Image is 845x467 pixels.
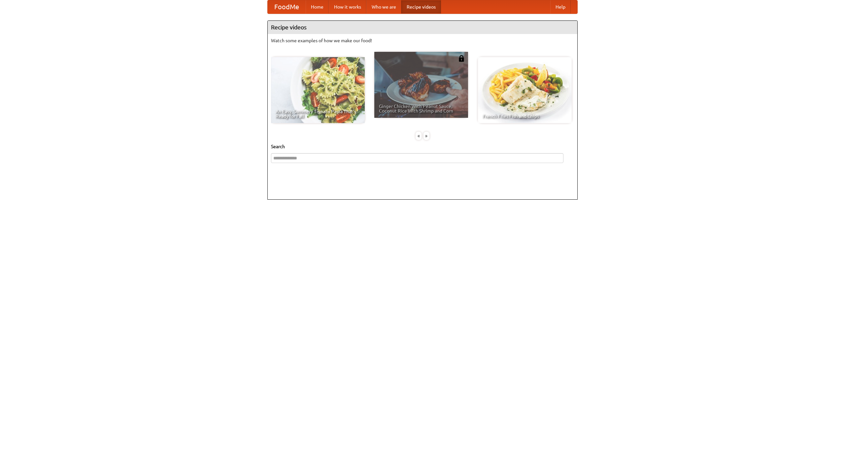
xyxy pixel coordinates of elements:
[271,37,574,44] p: Watch some examples of how we make our food!
[366,0,401,14] a: Who we are
[271,57,365,123] a: An Easy, Summery Tomato Pasta That's Ready for Fall
[401,0,441,14] a: Recipe videos
[271,143,574,150] h5: Search
[478,57,572,123] a: French Fries Fish and Chips
[458,55,465,62] img: 483408.png
[416,132,422,140] div: «
[268,21,577,34] h4: Recipe videos
[329,0,366,14] a: How it works
[306,0,329,14] a: Home
[423,132,429,140] div: »
[268,0,306,14] a: FoodMe
[276,109,360,118] span: An Easy, Summery Tomato Pasta That's Ready for Fall
[550,0,571,14] a: Help
[483,114,567,118] span: French Fries Fish and Chips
